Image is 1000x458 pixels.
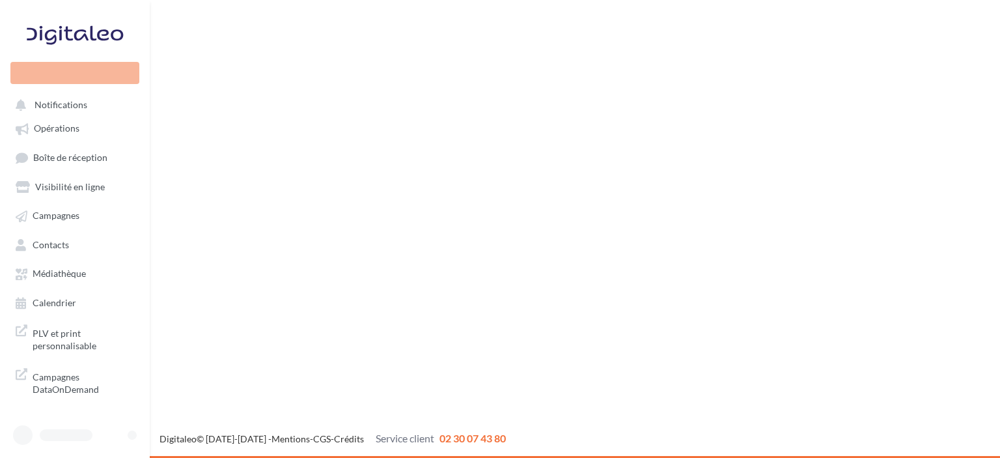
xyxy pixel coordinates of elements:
[8,116,142,139] a: Opérations
[34,123,79,134] span: Opérations
[8,175,142,198] a: Visibilité en ligne
[439,432,506,444] span: 02 30 07 43 80
[160,433,506,444] span: © [DATE]-[DATE] - - -
[33,268,86,279] span: Médiathèque
[334,433,364,444] a: Crédits
[33,152,107,163] span: Boîte de réception
[33,297,76,308] span: Calendrier
[33,210,79,222] span: Campagnes
[8,261,142,285] a: Médiathèque
[271,433,310,444] a: Mentions
[33,368,134,396] span: Campagnes DataOnDemand
[10,62,139,84] div: Nouvelle campagne
[35,99,87,110] span: Notifications
[8,233,142,256] a: Contacts
[8,291,142,314] a: Calendrier
[8,363,142,401] a: Campagnes DataOnDemand
[8,203,142,227] a: Campagnes
[8,145,142,169] a: Boîte de réception
[160,433,197,444] a: Digitaleo
[33,239,69,250] span: Contacts
[8,319,142,358] a: PLV et print personnalisable
[35,181,105,192] span: Visibilité en ligne
[376,432,434,444] span: Service client
[33,324,134,352] span: PLV et print personnalisable
[313,433,331,444] a: CGS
